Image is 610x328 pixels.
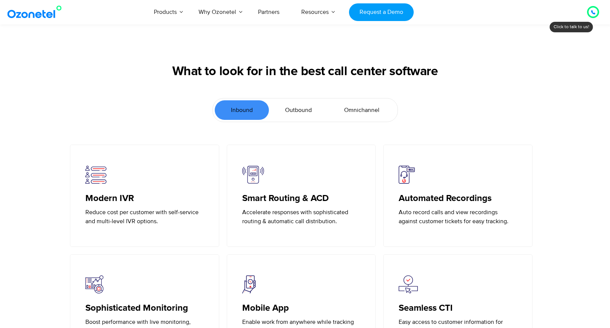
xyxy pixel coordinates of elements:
[85,193,204,204] h5: Modern IVR
[344,106,379,115] span: Omnichannel
[242,208,361,226] p: Accelerate responses with sophisticated routing & automatic call distribution.
[242,193,361,204] h5: Smart Routing & ACD
[269,100,328,120] a: Outbound
[231,106,253,115] span: Inbound
[285,106,312,115] span: Outbound
[328,100,396,120] a: Omnichannel
[215,100,269,120] a: Inbound
[349,3,413,21] a: Request a Demo
[242,303,361,314] h5: Mobile App
[85,303,204,314] h5: Sophisticated Monitoring
[70,64,540,79] h2: What to look for in the best call center software
[399,208,517,226] p: Auto record calls and view recordings against customer tickets for easy tracking.
[85,208,204,226] p: Reduce cost per customer with self-service and multi-level IVR options.
[399,303,517,314] h5: Seamless CTI
[399,193,517,204] h5: Automated Recordings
